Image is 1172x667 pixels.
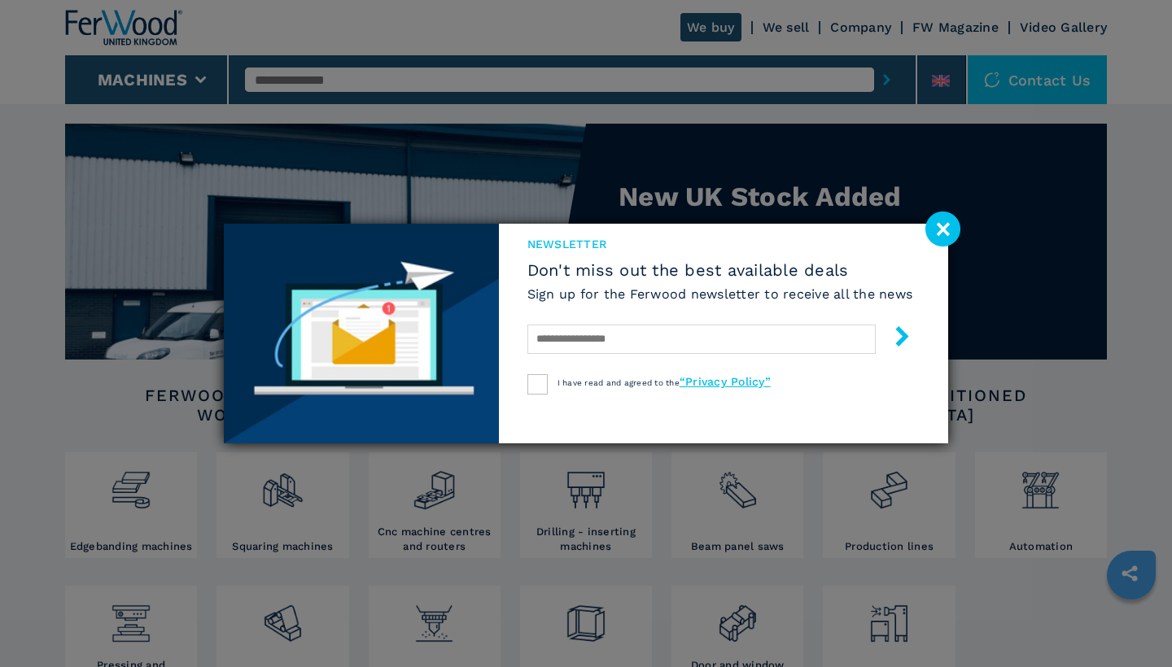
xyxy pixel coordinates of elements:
h6: Sign up for the Ferwood newsletter to receive all the news [527,285,913,303]
span: I have read and agreed to the [558,378,771,387]
span: Don't miss out the best available deals [527,260,913,280]
button: submit-button [876,320,912,358]
a: “Privacy Policy” [680,375,771,388]
span: newsletter [527,236,913,252]
img: Newsletter image [224,224,499,443]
